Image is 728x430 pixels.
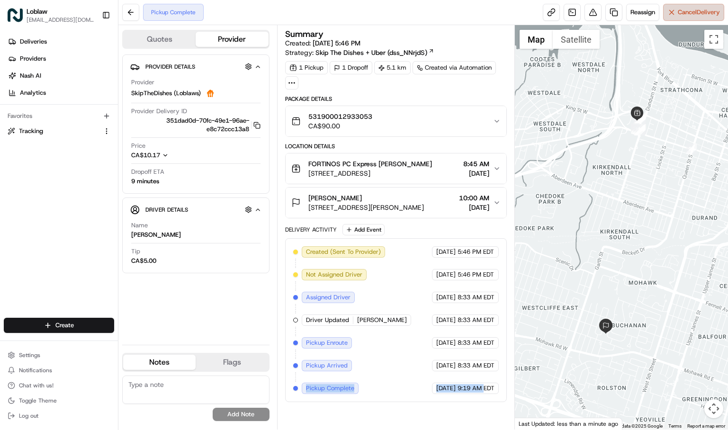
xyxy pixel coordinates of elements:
[80,213,88,220] div: 💻
[9,213,17,220] div: 📗
[131,151,215,160] button: CA$10.17
[308,159,432,169] span: FORTINOS PC Express [PERSON_NAME]
[515,418,622,430] div: Last Updated: less than a minute ago
[205,88,216,99] img: justeat_logo.png
[20,89,46,97] span: Analytics
[357,316,407,324] span: [PERSON_NAME]
[123,32,196,47] button: Quotes
[29,147,80,154] span: Loblaw 12 agents
[458,384,494,393] span: 9:19 AM EDT
[436,270,456,279] span: [DATE]
[19,382,54,389] span: Chat with us!
[459,193,489,203] span: 10:00 AM
[436,361,456,370] span: [DATE]
[633,124,643,134] div: 18
[131,168,164,176] span: Dropoff ETA
[27,7,47,16] button: Loblaw
[517,417,548,430] a: Open this area in Google Maps (opens a new window)
[4,364,114,377] button: Notifications
[4,124,114,139] button: Tracking
[19,367,52,374] span: Notifications
[306,248,381,256] span: Created (Sent To Provider)
[4,318,114,333] button: Create
[286,106,506,136] button: 531900012933053CA$90.00
[308,121,372,131] span: CA$90.00
[285,30,324,38] h3: Summary
[286,188,506,218] button: [PERSON_NAME][STREET_ADDRESS][PERSON_NAME]10:00 AM[DATE]
[630,8,655,17] span: Reassign
[458,339,494,347] span: 8:33 AM EDT
[436,293,456,302] span: [DATE]
[9,123,63,131] div: Past conversations
[663,4,724,21] button: CancelDelivery
[553,30,600,49] button: Show satellite imagery
[19,127,43,135] span: Tracking
[130,202,261,217] button: Driver Details
[436,316,456,324] span: [DATE]
[6,208,76,225] a: 📗Knowledge Base
[517,417,548,430] img: Google
[25,61,156,71] input: Clear
[687,423,725,429] a: Report a map error
[520,30,553,49] button: Show street map
[463,169,489,178] span: [DATE]
[9,38,172,53] p: Welcome 👋
[330,61,372,74] div: 1 Dropoff
[315,48,434,57] a: Skip The Dishes + Uber (dss_NNrjdS)
[19,212,72,221] span: Knowledge Base
[413,61,496,74] a: Created via Automation
[4,85,118,100] a: Analytics
[611,423,663,429] span: Map data ©2025 Google
[4,51,118,66] a: Providers
[285,61,328,74] div: 1 Pickup
[94,235,115,242] span: Pylon
[626,4,659,21] button: Reassign
[342,224,385,235] button: Add Event
[436,248,456,256] span: [DATE]
[43,100,130,107] div: We're available if you need us!
[308,112,372,121] span: 531900012933053
[20,90,37,107] img: 1755196953914-cd9d9cba-b7f7-46ee-b6f5-75ff69acacf5
[458,248,494,256] span: 5:46 PM EDT
[8,127,99,135] a: Tracking
[4,349,114,362] button: Settings
[306,339,348,347] span: Pickup Enroute
[458,293,494,302] span: 8:33 AM EDT
[29,172,77,180] span: [PERSON_NAME]
[67,234,115,242] a: Powered byPylon
[306,270,362,279] span: Not Assigned Driver
[9,163,25,179] img: Liam S.
[145,206,188,214] span: Driver Details
[161,93,172,105] button: Start new chat
[306,316,349,324] span: Driver Updated
[463,159,489,169] span: 8:45 AM
[306,384,354,393] span: Pickup Complete
[19,397,57,404] span: Toggle Theme
[9,138,25,153] img: Loblaw 12 agents
[668,423,682,429] a: Terms (opens in new tab)
[315,48,427,57] span: Skip The Dishes + Uber (dss_NNrjdS)
[19,351,40,359] span: Settings
[306,361,348,370] span: Pickup Arrived
[131,247,140,256] span: Tip
[4,68,118,83] a: Nash AI
[8,8,23,23] img: Loblaw
[285,38,360,48] span: Created:
[131,116,261,134] button: 351dad0d-70fc-49e1-96ae-e8c72ccc13a8
[631,124,642,134] div: 8
[55,321,74,330] span: Create
[9,90,27,107] img: 1736555255976-a54dd68f-1ca7-489b-9aae-adbdc363a1c4
[308,193,362,203] span: [PERSON_NAME]
[704,399,723,418] button: Map camera controls
[635,114,646,124] div: 7
[374,61,411,74] div: 5.1 km
[20,54,46,63] span: Providers
[458,270,494,279] span: 5:46 PM EDT
[131,89,201,98] span: SkipTheDishes (Loblaws)
[436,384,456,393] span: [DATE]
[131,257,156,265] div: CA$5.00
[4,394,114,407] button: Toggle Theme
[313,39,360,47] span: [DATE] 5:46 PM
[9,9,28,28] img: Nash
[459,203,489,212] span: [DATE]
